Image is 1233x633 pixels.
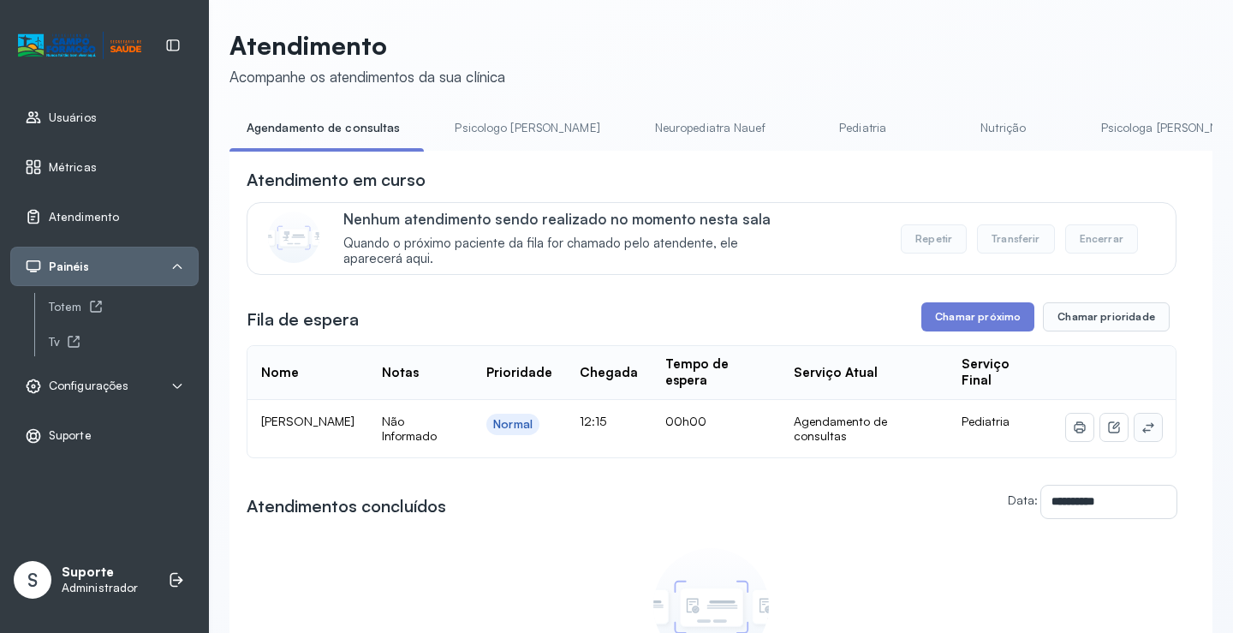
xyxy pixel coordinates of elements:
button: Transferir [977,224,1055,254]
a: Pediatria [803,114,923,142]
a: Atendimento [25,208,184,225]
span: 12:15 [580,414,606,428]
h3: Atendimento em curso [247,168,426,192]
div: Totem [49,300,199,314]
span: Não Informado [382,414,437,444]
span: Pediatria [962,414,1010,428]
span: Configurações [49,379,128,393]
span: Métricas [49,160,97,175]
span: Atendimento [49,210,119,224]
div: Chegada [580,365,638,381]
a: Usuários [25,109,184,126]
a: Métricas [25,158,184,176]
a: Psicologo [PERSON_NAME] [438,114,616,142]
div: Normal [493,417,533,432]
h3: Fila de espera [247,308,359,331]
p: Atendimento [229,30,505,61]
div: Serviço Atual [794,365,878,381]
span: Quando o próximo paciente da fila for chamado pelo atendente, ele aparecerá aqui. [343,236,796,268]
button: Chamar próximo [921,302,1034,331]
p: Suporte [62,564,138,581]
div: Tv [49,335,199,349]
p: Administrador [62,581,138,595]
h3: Atendimentos concluídos [247,494,446,518]
span: Usuários [49,110,97,125]
button: Chamar prioridade [1043,302,1170,331]
span: [PERSON_NAME] [261,414,354,428]
p: Nenhum atendimento sendo realizado no momento nesta sala [343,210,796,228]
span: 00h00 [665,414,706,428]
button: Encerrar [1065,224,1138,254]
a: Totem [49,296,199,318]
img: Imagem de CalloutCard [268,212,319,263]
div: Notas [382,365,419,381]
div: Nome [261,365,299,381]
div: Acompanhe os atendimentos da sua clínica [229,68,505,86]
span: Suporte [49,428,92,443]
div: Prioridade [486,365,552,381]
span: Painéis [49,260,89,274]
a: Agendamento de consultas [229,114,417,142]
a: Tv [49,331,199,353]
button: Repetir [901,224,967,254]
div: Agendamento de consultas [794,414,934,444]
div: Serviço Final [962,356,1039,389]
a: Nutrição [944,114,1063,142]
div: Tempo de espera [665,356,765,389]
a: Neuropediatra Nauef [638,114,783,142]
label: Data: [1008,493,1038,507]
img: Logotipo do estabelecimento [18,32,141,60]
